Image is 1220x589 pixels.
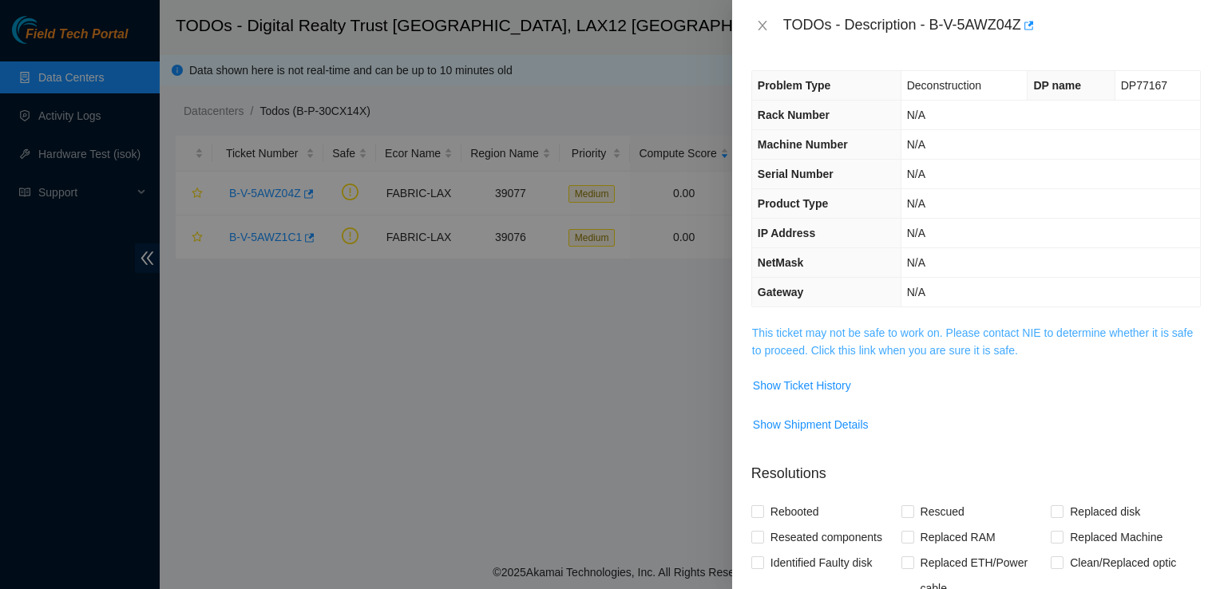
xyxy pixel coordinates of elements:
[752,326,1193,357] a: This ticket may not be safe to work on. Please contact NIE to determine whether it is safe to pro...
[783,13,1201,38] div: TODOs - Description - B-V-5AWZ04Z
[914,524,1002,550] span: Replaced RAM
[764,499,826,524] span: Rebooted
[1033,79,1081,92] span: DP name
[907,256,925,269] span: N/A
[753,377,851,394] span: Show Ticket History
[907,79,981,92] span: Deconstruction
[907,197,925,210] span: N/A
[752,373,852,398] button: Show Ticket History
[914,499,971,524] span: Rescued
[1121,79,1167,92] span: DP77167
[751,18,774,34] button: Close
[758,256,804,269] span: NetMask
[1064,550,1182,575] span: Clean/Replaced optic
[907,286,925,298] span: N/A
[1064,499,1147,524] span: Replaced disk
[758,138,848,151] span: Machine Number
[758,286,804,298] span: Gateway
[752,412,869,437] button: Show Shipment Details
[751,450,1201,484] p: Resolutions
[758,227,815,239] span: IP Address
[764,550,879,575] span: Identified Faulty disk
[1064,524,1169,550] span: Replaced Machine
[753,416,869,433] span: Show Shipment Details
[758,109,830,121] span: Rack Number
[907,227,925,239] span: N/A
[758,79,831,92] span: Problem Type
[756,19,769,32] span: close
[758,168,834,180] span: Serial Number
[764,524,889,550] span: Reseated components
[907,109,925,121] span: N/A
[907,168,925,180] span: N/A
[758,197,828,210] span: Product Type
[907,138,925,151] span: N/A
